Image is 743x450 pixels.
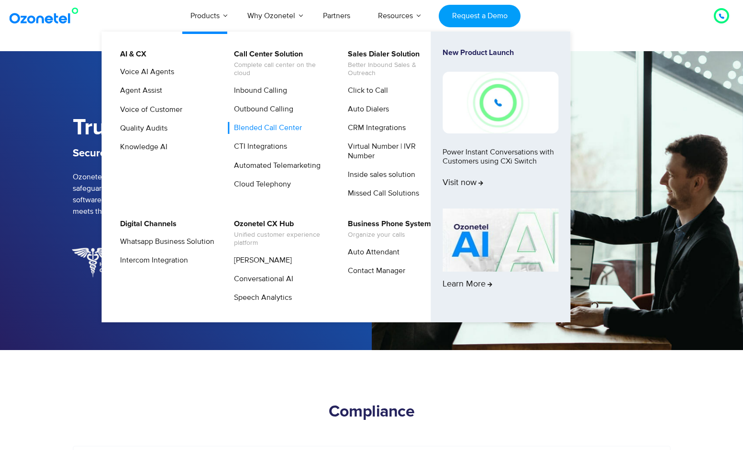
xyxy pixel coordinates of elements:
[228,292,293,304] a: Speech Analytics
[114,66,176,78] a: Voice AI Agents
[348,231,431,239] span: Organize your calls
[228,85,288,97] a: Inbound Calling
[114,254,189,266] a: Intercom Integration
[443,48,558,205] a: New Product LaunchPower Instant Conversations with Customers using CXi SwitchVisit now
[348,61,442,77] span: Better Inbound Sales & Outreach
[342,169,417,181] a: Inside sales solution
[342,265,407,277] a: Contact Manager
[439,5,521,27] a: Request a Demo
[443,178,483,188] span: Visit now
[114,218,178,230] a: Digital Channels
[228,103,295,115] a: Outbound Calling
[228,178,292,190] a: Cloud Telephony
[342,187,421,199] a: Missed Call Solutions
[228,218,330,249] a: Ozonetel CX HubUnified customer experience platform
[228,254,293,266] a: [PERSON_NAME]
[73,171,372,217] p: Ozonetel provides superior security, compliance, and reliability by safeguarding your contact cen...
[228,273,295,285] a: Conversational AI
[114,122,169,134] a: Quality Audits
[342,48,444,79] a: Sales Dialer SolutionBetter Inbound Sales & Outreach
[228,160,322,172] a: Automated Telemarketing
[73,146,372,162] h5: Secure contact center solutions you can rely on.
[342,103,390,115] a: Auto Dialers
[443,279,492,290] span: Learn More
[114,141,169,153] a: Knowledge AI
[114,48,148,60] a: AI & CX
[342,141,444,162] a: Virtual Number | IVR Number
[228,141,288,153] a: CTI Integrations
[342,85,389,97] a: Click to Call
[228,48,330,79] a: Call Center SolutionComplete call center on the cloud
[114,236,216,248] a: Whatsapp Business Solution
[234,61,328,77] span: Complete call center on the cloud
[114,85,164,97] a: Agent Assist
[443,209,558,306] a: Learn More
[228,122,303,134] a: Blended Call Center
[234,231,328,247] span: Unified customer experience platform
[342,122,407,134] a: CRM Integrations
[70,246,133,279] img: Brand Name : Brand Short Description Type Here.
[342,218,432,241] a: Business Phone SystemOrganize your calls
[114,104,184,116] a: Voice of Customer
[73,115,372,141] h1: Trust is everything
[342,246,401,258] a: Auto Attendant
[73,403,671,422] h2: Compliance
[443,209,558,272] img: AI
[443,72,558,133] img: New-Project-17.png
